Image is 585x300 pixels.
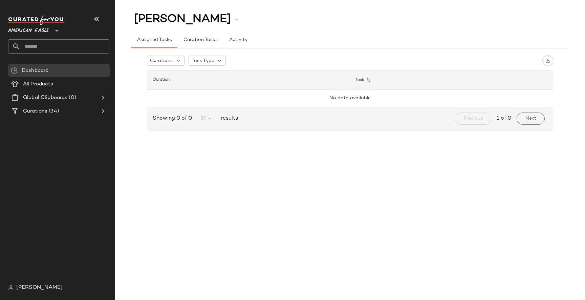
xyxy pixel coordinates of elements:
[545,58,550,63] img: svg%3e
[218,115,238,123] span: results
[147,89,553,107] td: No data available
[497,115,511,123] span: 1 of 0
[525,116,536,121] span: Next
[67,94,76,102] span: (0)
[23,94,67,102] span: Global Clipboards
[192,57,214,64] span: Task Type
[150,57,173,64] span: Curations
[137,37,172,43] span: Assigned Tasks
[8,16,66,25] img: cfy_white_logo.C9jOOHJF.svg
[23,107,47,115] span: Curations
[517,113,545,125] button: Next
[134,13,231,26] span: [PERSON_NAME]
[23,80,53,88] span: All Products
[8,285,14,291] img: svg%3e
[47,107,59,115] span: (34)
[147,71,350,89] th: Curation
[22,67,48,75] span: Dashboard
[8,23,49,35] span: American Eagle
[350,71,553,89] th: Task
[229,37,247,43] span: Activity
[11,67,18,74] img: svg%3e
[16,284,63,292] span: [PERSON_NAME]
[183,37,217,43] span: Curation Tasks
[153,115,195,123] span: Showing 0 of 0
